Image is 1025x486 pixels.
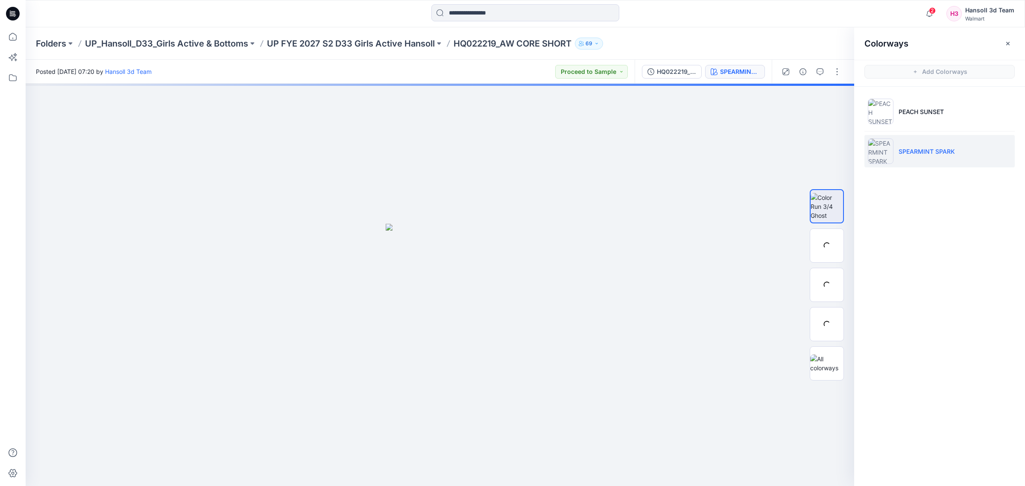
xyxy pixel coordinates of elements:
[899,147,955,156] p: SPEARMINT SPARK
[575,38,603,50] button: 69
[899,107,944,116] p: PEACH SUNSET
[965,15,1014,22] div: Walmart
[36,38,66,50] a: Folders
[105,68,152,75] a: Hansoll 3d Team
[868,99,893,124] img: PEACH SUNSET
[657,67,696,76] div: HQ022219_ADM FC_REV_AW CORE SHORT
[705,65,765,79] button: SPEARMINT SPARK
[796,65,810,79] button: Details
[864,38,908,49] h2: Colorways
[85,38,248,50] a: UP_Hansoll_D33_Girls Active & Bottoms
[386,224,494,486] img: eyJhbGciOiJIUzI1NiIsImtpZCI6IjAiLCJzbHQiOiJzZXMiLCJ0eXAiOiJKV1QifQ.eyJkYXRhIjp7InR5cGUiOiJzdG9yYW...
[586,39,592,48] p: 69
[946,6,962,21] div: H3
[929,7,936,14] span: 2
[454,38,571,50] p: HQ022219_AW CORE SHORT
[642,65,702,79] button: HQ022219_ADM FC_REV_AW CORE SHORT
[811,193,843,220] img: Color Run 3/4 Ghost
[36,67,152,76] span: Posted [DATE] 07:20 by
[267,38,435,50] a: UP FYE 2027 S2 D33 Girls Active Hansoll
[810,354,843,372] img: All colorways
[868,138,893,164] img: SPEARMINT SPARK
[720,67,759,76] div: SPEARMINT SPARK
[965,5,1014,15] div: Hansoll 3d Team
